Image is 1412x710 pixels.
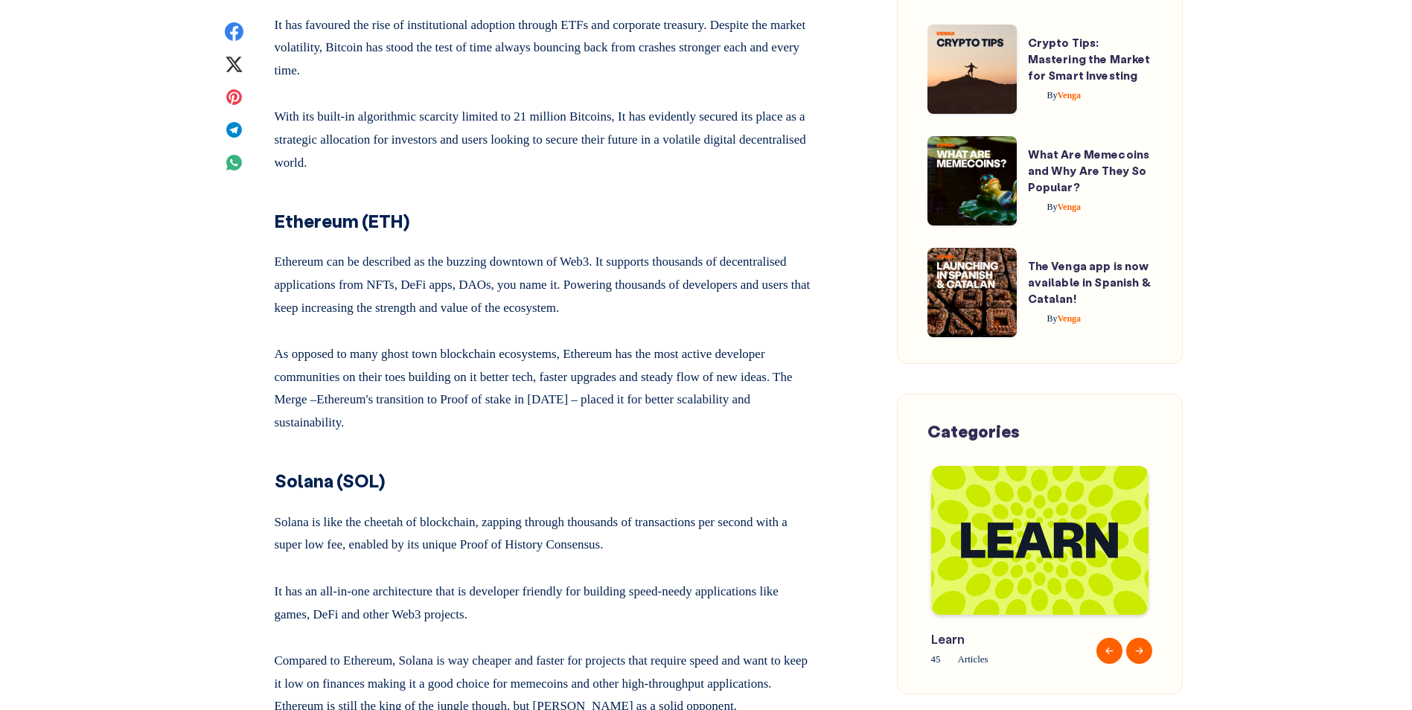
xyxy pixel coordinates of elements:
span: Venga [1047,202,1082,212]
span: Venga [1047,313,1082,324]
button: Previous [1096,638,1122,664]
a: What Are Memecoins and Why Are They So Popular? [1028,147,1150,194]
span: By [1047,202,1058,212]
p: Solana is like the cheetah of blockchain, zapping through thousands of transactions per second wi... [275,505,815,557]
span: Learn [931,630,1069,648]
span: Categories [927,420,1020,442]
a: ByVenga [1028,202,1082,212]
span: 45 Articles [931,650,1069,668]
span: Venga [1047,90,1082,100]
p: It has an all-in-one architecture that is developer friendly for building speed-needy application... [275,575,815,626]
a: Crypto Tips: Mastering the Market for Smart Investing [1028,35,1151,83]
strong: Ethereum (ETH) [275,209,410,232]
span: By [1047,90,1058,100]
button: Next [1126,638,1152,664]
p: Ethereum can be described as the buzzing downtown of Web3. It supports thousands of decentralised... [275,245,815,319]
p: It has favoured the rise of institutional adoption through ETFs and corporate treasury. Despite t... [275,8,815,83]
p: As opposed to many ghost town blockchain ecosystems, Ethereum has the most active developer commu... [275,337,815,434]
img: Blog-Tag-Cover---Learn.png [931,466,1149,615]
strong: Solana (SOL) [275,469,386,492]
a: ByVenga [1028,313,1082,324]
span: By [1047,313,1058,324]
a: The Venga app is now available in Spanish & Catalan! [1028,258,1151,306]
a: ByVenga [1028,90,1082,100]
p: With its built-in algorithmic scarcity limited to 21 million Bitcoins, It has evidently secured i... [275,100,815,174]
